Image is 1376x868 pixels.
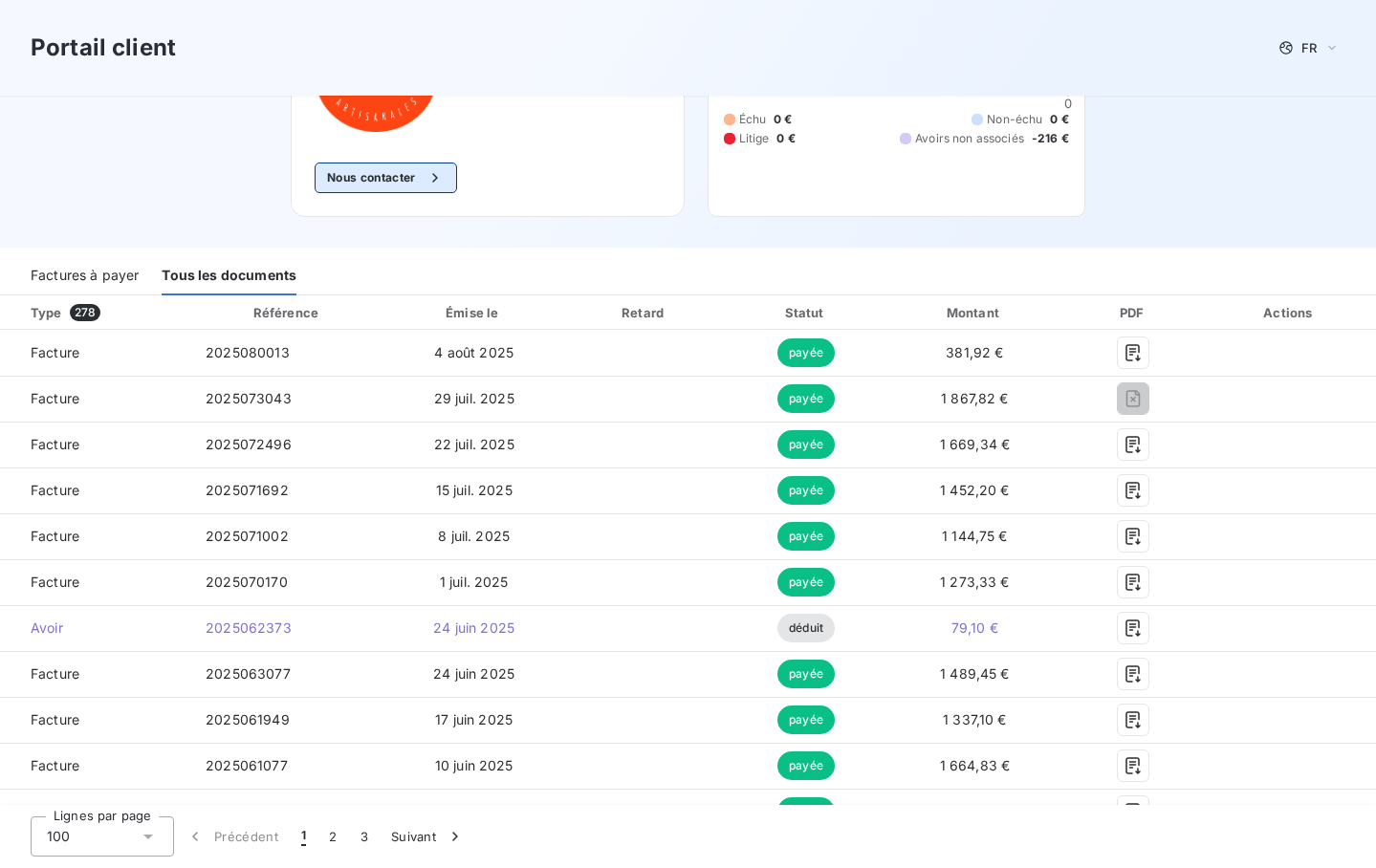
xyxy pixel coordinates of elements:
span: 15 juil. 2025 [436,482,513,498]
button: Nous contacter [315,163,456,193]
span: 1 juil. 2025 [440,574,509,590]
span: 22 juil. 2025 [434,436,514,452]
span: 2025061077 [206,757,288,773]
span: 1 489,45 € [940,665,1010,682]
span: payée [777,797,835,826]
span: 1 273,33 € [940,574,1010,590]
div: Montant [889,303,1059,322]
span: Facture [15,710,175,729]
div: Actions [1208,303,1373,322]
span: 0 [1064,96,1072,111]
button: 2 [317,816,348,857]
span: 0 € [774,111,792,128]
span: Facture [15,435,175,454]
div: Statut [731,303,883,322]
button: Suivant [380,816,476,857]
span: payée [777,751,835,780]
span: 2025062373 [206,619,292,636]
button: 3 [349,816,380,857]
span: 2025072496 [206,436,292,452]
span: 2025071692 [206,482,289,498]
span: 1 [301,827,306,846]
span: Facture [15,481,175,500]
span: 2025060236 [206,803,293,819]
span: Facture [15,343,175,362]
span: payée [777,338,835,367]
span: 1 669,34 € [940,436,1011,452]
span: 2025073043 [206,390,292,406]
span: Facture [15,527,175,546]
button: Précédent [174,816,290,857]
span: 4 août 2025 [434,344,513,360]
span: payée [777,476,835,505]
span: Facture [15,389,175,408]
span: 381,92 € [946,344,1003,360]
span: 2025070170 [206,574,288,590]
div: Type [19,303,186,322]
span: payée [777,430,835,459]
span: Facture [15,802,175,821]
span: 278 [70,304,100,321]
span: Facture [15,573,175,592]
span: 1 664,83 € [940,757,1011,773]
span: -216 € [1032,130,1069,147]
span: 1 867,82 € [941,390,1009,406]
span: Facture [15,664,175,684]
div: Retard [567,303,723,322]
div: Tous les documents [162,255,296,295]
span: 0 € [1050,111,1068,128]
span: FR [1301,40,1317,55]
span: Échu [739,111,767,128]
h3: Portail client [31,31,176,65]
span: 24 juin 2025 [433,665,514,682]
div: Référence [253,305,318,320]
span: 2025080013 [206,344,290,360]
span: payée [777,384,835,413]
div: PDF [1067,303,1199,322]
button: 1 [290,816,317,857]
span: payée [777,568,835,597]
span: 29 juil. 2025 [434,390,514,406]
span: 2025063077 [206,665,291,682]
span: payée [777,660,835,688]
span: payée [777,522,835,551]
span: 1 144,75 € [942,528,1008,544]
span: 2025061949 [206,711,290,727]
span: 1 452,20 € [940,482,1010,498]
span: 8 juil. 2025 [438,528,510,544]
span: 0 € [776,130,795,147]
span: 24 juin 2025 [433,619,514,636]
span: 1 261,99 € [941,803,1009,819]
span: 17 juin 2025 [435,711,513,727]
span: Avoirs non associés [915,130,1024,147]
span: 100 [47,827,70,846]
span: 2025071002 [206,528,289,544]
span: Facture [15,756,175,775]
span: 1 337,10 € [943,711,1007,727]
span: 79,10 € [951,619,998,636]
span: payée [777,705,835,734]
span: déduit [777,614,835,642]
span: 10 juin 2025 [435,757,513,773]
div: Factures à payer [31,255,139,295]
span: Non-échu [987,111,1042,128]
span: 3 juin 2025 [438,803,511,819]
div: Émise le [389,303,559,322]
span: Avoir [15,618,175,638]
span: Litige [739,130,770,147]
